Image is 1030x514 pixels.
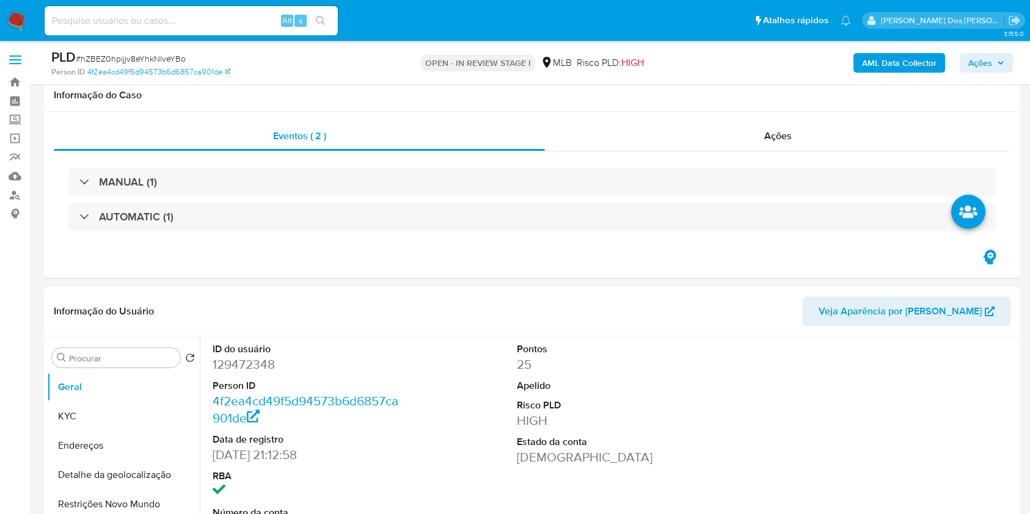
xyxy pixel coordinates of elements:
[308,12,333,29] button: search-icon
[69,353,175,364] input: Procurar
[517,356,707,373] dd: 25
[841,15,851,26] a: Notificações
[819,297,982,326] span: Veja Aparência por [PERSON_NAME]
[420,54,536,71] p: OPEN - IN REVIEW STAGE I
[57,353,67,363] button: Procurar
[213,469,403,483] dt: RBA
[213,342,403,356] dt: ID do usuário
[273,129,326,143] span: Eventos ( 2 )
[47,372,200,402] button: Geral
[517,412,707,429] dd: HIGH
[517,449,707,466] dd: [DEMOGRAPHIC_DATA]
[803,297,1010,326] button: Veja Aparência por [PERSON_NAME]
[517,399,707,412] dt: Risco PLD
[541,56,572,70] div: MLB
[185,353,195,366] button: Retornar ao pedido padrão
[1008,14,1021,27] a: Sair
[577,56,644,70] span: Risco PLD:
[960,53,1013,73] button: Ações
[862,53,937,73] b: AML Data Collector
[87,67,230,78] a: 4f2ea4cd49f5d94573b6d6857ca901de
[213,379,403,393] dt: Person ID
[45,13,338,29] input: Pesquise usuários ou casos...
[213,446,403,463] dd: [DATE] 21:12:58
[517,342,707,356] dt: Pontos
[47,460,200,490] button: Detalhe da geolocalização
[51,67,85,78] b: Person ID
[621,56,644,70] span: HIGH
[282,15,292,26] span: Alt
[213,392,398,427] a: 4f2ea4cd49f5d94573b6d6857ca901de
[764,129,792,143] span: Ações
[99,210,173,223] h3: AUTOMATIC (1)
[68,168,996,196] div: MANUAL (1)
[99,175,157,189] h3: MANUAL (1)
[54,89,1010,101] h1: Informação do Caso
[47,402,200,431] button: KYC
[853,53,945,73] button: AML Data Collector
[213,356,403,373] dd: 129472348
[76,52,186,65] span: # hZBEZ0hpijjv8eYhkNlveYBo
[51,47,76,67] b: PLD
[517,379,707,393] dt: Apelido
[881,15,1004,26] p: priscilla.barbante@mercadopago.com.br
[763,14,828,27] span: Atalhos rápidos
[68,203,996,231] div: AUTOMATIC (1)
[213,433,403,446] dt: Data de registro
[54,305,154,317] h1: Informação do Usuário
[47,431,200,460] button: Endereços
[968,53,992,73] span: Ações
[517,435,707,449] dt: Estado da conta
[299,15,302,26] span: s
